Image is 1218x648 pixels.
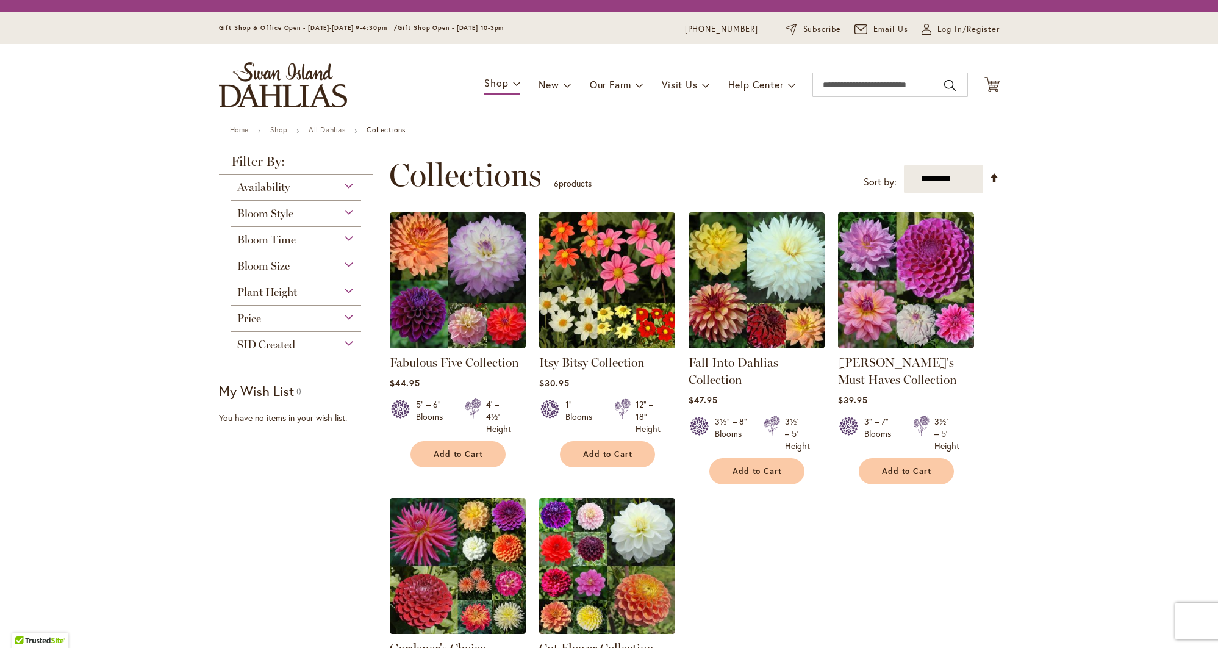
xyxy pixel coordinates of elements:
[554,178,559,189] span: 6
[367,125,406,134] strong: Collections
[237,233,296,247] span: Bloom Time
[554,174,592,193] p: products
[838,394,868,406] span: $39.95
[662,78,697,91] span: Visit Us
[539,339,675,351] a: Itsy Bitsy Collection
[539,78,559,91] span: New
[803,23,842,35] span: Subscribe
[484,76,508,89] span: Shop
[636,398,661,435] div: 12" – 18" Height
[539,498,675,634] img: CUT FLOWER COLLECTION
[390,212,526,348] img: Fabulous Five Collection
[715,416,749,452] div: 3½" – 8" Blooms
[390,355,519,370] a: Fabulous Five Collection
[410,441,506,467] button: Add to Cart
[786,23,841,35] a: Subscribe
[944,76,955,95] button: Search
[689,394,718,406] span: $47.95
[689,355,778,387] a: Fall Into Dahlias Collection
[219,24,398,32] span: Gift Shop & Office Open - [DATE]-[DATE] 9-4:30pm /
[486,398,511,435] div: 4' – 4½' Height
[219,412,382,424] div: You have no items in your wish list.
[237,207,293,220] span: Bloom Style
[838,355,957,387] a: [PERSON_NAME]'s Must Haves Collection
[9,605,43,639] iframe: Launch Accessibility Center
[937,23,1000,35] span: Log In/Register
[390,339,526,351] a: Fabulous Five Collection
[709,458,804,484] button: Add to Cart
[882,466,932,477] span: Add to Cart
[309,125,346,134] a: All Dahlias
[237,286,297,299] span: Plant Height
[838,212,974,348] img: Heather's Must Haves Collection
[219,382,294,400] strong: My Wish List
[728,78,784,91] span: Help Center
[583,449,633,459] span: Add to Cart
[922,23,1000,35] a: Log In/Register
[854,23,908,35] a: Email Us
[219,62,347,107] a: store logo
[934,416,959,452] div: 3½' – 5' Height
[864,171,897,193] label: Sort by:
[733,466,783,477] span: Add to Cart
[560,441,655,467] button: Add to Cart
[689,339,825,351] a: Fall Into Dahlias Collection
[864,416,898,452] div: 3" – 7" Blooms
[838,339,974,351] a: Heather's Must Haves Collection
[237,181,290,194] span: Availability
[219,155,374,175] strong: Filter By:
[434,449,484,459] span: Add to Cart
[590,78,631,91] span: Our Farm
[539,355,645,370] a: Itsy Bitsy Collection
[230,125,249,134] a: Home
[873,23,908,35] span: Email Us
[539,625,675,636] a: CUT FLOWER COLLECTION
[785,416,810,452] div: 3½' – 5' Height
[390,498,526,634] img: Gardener's Choice Collection
[237,312,261,325] span: Price
[416,398,450,435] div: 5" – 6" Blooms
[689,212,825,348] img: Fall Into Dahlias Collection
[390,625,526,636] a: Gardener's Choice Collection
[390,377,420,389] span: $44.95
[270,125,287,134] a: Shop
[389,157,542,193] span: Collections
[565,398,600,435] div: 1" Blooms
[685,23,759,35] a: [PHONE_NUMBER]
[237,338,295,351] span: SID Created
[398,24,504,32] span: Gift Shop Open - [DATE] 10-3pm
[237,259,290,273] span: Bloom Size
[539,212,675,348] img: Itsy Bitsy Collection
[539,377,570,389] span: $30.95
[859,458,954,484] button: Add to Cart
